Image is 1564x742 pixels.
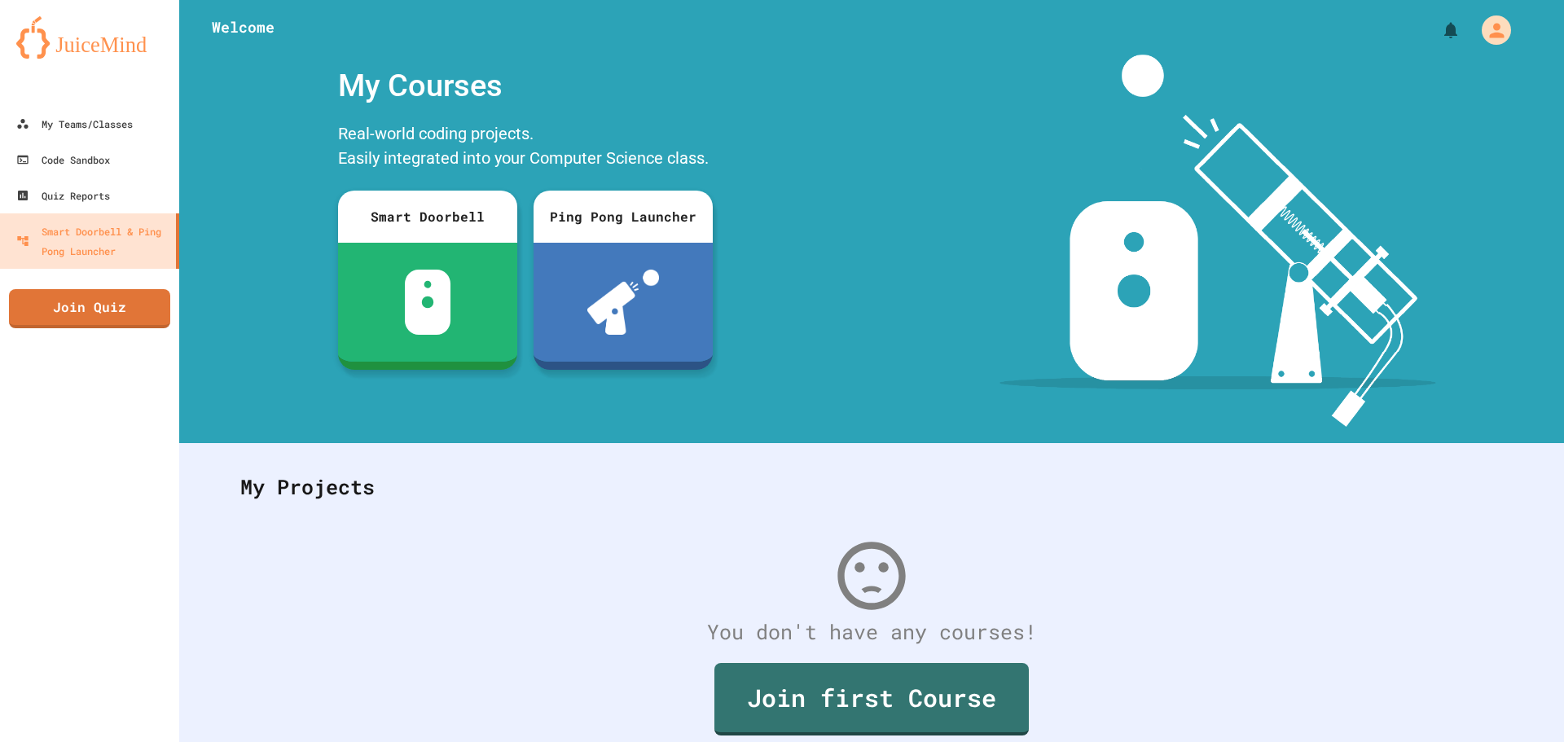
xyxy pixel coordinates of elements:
[714,663,1029,735] a: Join first Course
[999,55,1436,427] img: banner-image-my-projects.png
[1465,11,1515,49] div: My Account
[534,191,713,243] div: Ping Pong Launcher
[1411,16,1465,44] div: My Notifications
[16,16,163,59] img: logo-orange.svg
[16,150,110,169] div: Code Sandbox
[224,617,1519,648] div: You don't have any courses!
[16,114,133,134] div: My Teams/Classes
[405,270,451,335] img: sdb-white.svg
[9,289,170,328] a: Join Quiz
[16,186,110,205] div: Quiz Reports
[330,117,721,178] div: Real-world coding projects. Easily integrated into your Computer Science class.
[224,455,1519,519] div: My Projects
[338,191,517,243] div: Smart Doorbell
[16,222,169,261] div: Smart Doorbell & Ping Pong Launcher
[330,55,721,117] div: My Courses
[587,270,660,335] img: ppl-with-ball.png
